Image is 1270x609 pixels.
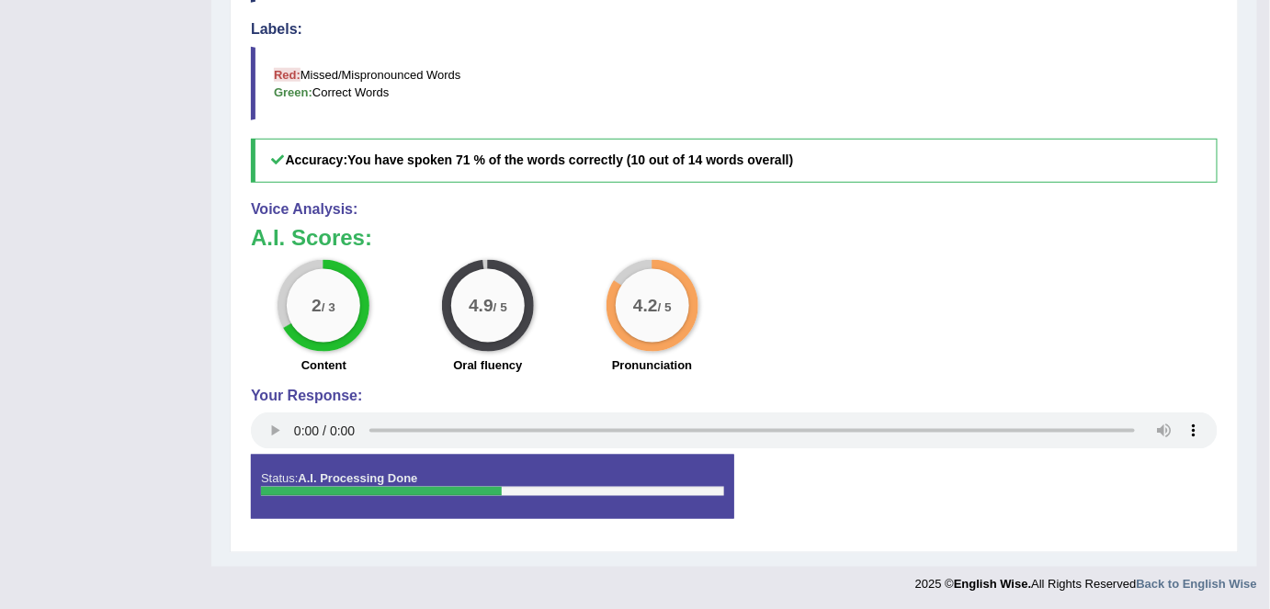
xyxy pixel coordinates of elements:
small: / 5 [657,300,671,314]
div: 2025 © All Rights Reserved [915,567,1257,593]
b: A.I. Scores: [251,225,372,250]
h4: Voice Analysis: [251,201,1218,218]
h4: Your Response: [251,388,1218,404]
b: Green: [274,85,312,99]
big: 4.9 [469,295,493,315]
blockquote: Missed/Mispronounced Words Correct Words [251,47,1218,120]
b: You have spoken 71 % of the words correctly (10 out of 14 words overall) [347,152,793,167]
div: Status: [251,455,734,519]
small: / 3 [322,300,335,314]
small: / 5 [493,300,507,314]
b: Red: [274,68,300,82]
strong: English Wise. [954,578,1031,592]
big: 4.2 [633,295,658,315]
h4: Labels: [251,21,1218,38]
big: 2 [312,295,322,315]
a: Back to English Wise [1137,578,1257,592]
strong: A.I. Processing Done [298,471,417,485]
label: Content [301,356,346,374]
h5: Accuracy: [251,139,1218,182]
label: Pronunciation [612,356,692,374]
label: Oral fluency [453,356,522,374]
